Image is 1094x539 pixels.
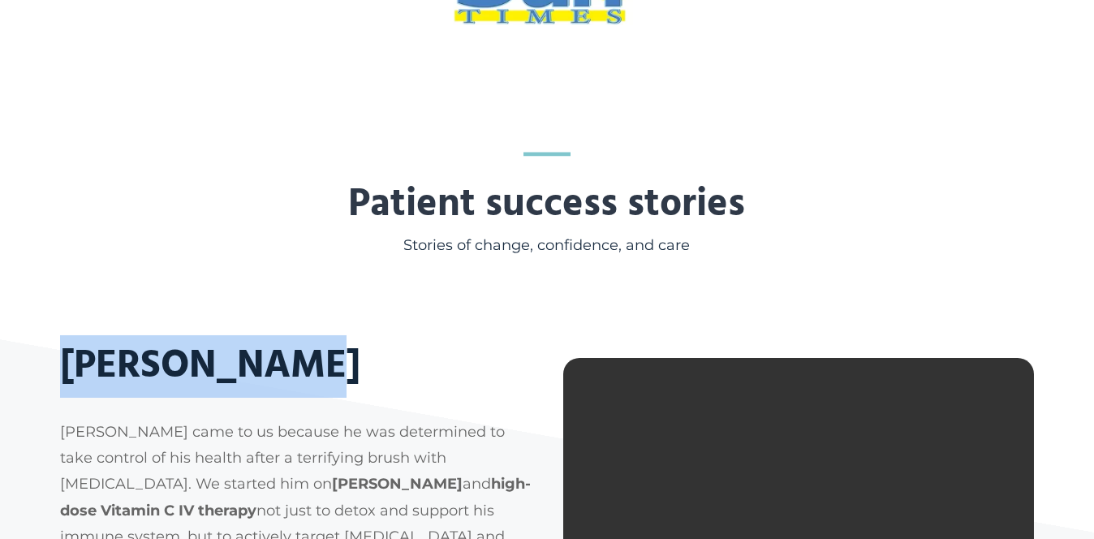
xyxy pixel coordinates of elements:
strong: [PERSON_NAME] [332,475,463,493]
strong: high-dose Vitamin C IV therapy [60,475,531,519]
h5: Stories of change, confidence, and care [60,232,1034,258]
strong: [PERSON_NAME] [60,335,360,398]
strong: Patient success stories [349,174,746,236]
